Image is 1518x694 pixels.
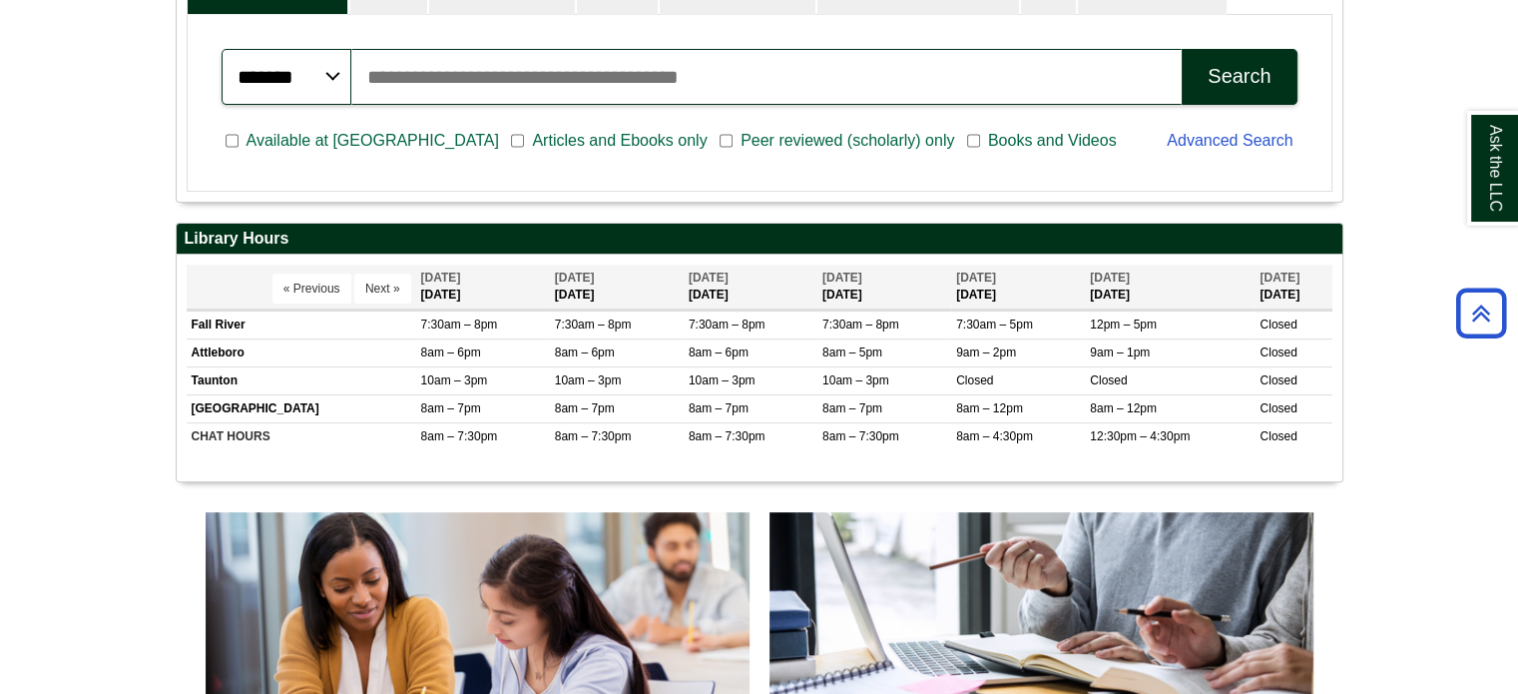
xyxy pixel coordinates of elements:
span: Closed [1090,373,1127,387]
span: 8am – 7:30pm [555,429,632,443]
span: 12pm – 5pm [1090,318,1157,332]
th: [DATE] [1085,265,1255,310]
span: [DATE] [421,271,461,285]
input: Books and Videos [967,132,980,150]
span: 8am – 7pm [421,401,481,415]
span: 10am – 3pm [555,373,622,387]
span: 8am – 6pm [555,346,615,359]
span: Closed [1260,318,1296,332]
span: Closed [956,373,993,387]
input: Available at [GEOGRAPHIC_DATA] [226,132,239,150]
button: Search [1182,49,1296,105]
td: Taunton [187,367,416,395]
span: 10am – 3pm [822,373,889,387]
th: [DATE] [416,265,550,310]
span: Available at [GEOGRAPHIC_DATA] [239,129,507,153]
div: Search [1208,65,1270,88]
span: 8am – 7pm [689,401,749,415]
span: 7:30am – 8pm [822,318,899,332]
th: [DATE] [1255,265,1331,310]
input: Peer reviewed (scholarly) only [720,132,733,150]
span: Closed [1260,346,1296,359]
span: 8am – 7:30pm [822,429,899,443]
span: 12:30pm – 4:30pm [1090,429,1190,443]
span: Closed [1260,373,1296,387]
td: Attleboro [187,339,416,366]
input: Articles and Ebooks only [511,132,524,150]
span: [DATE] [1260,271,1299,285]
span: 8am – 7pm [555,401,615,415]
span: 8am – 12pm [956,401,1023,415]
span: 10am – 3pm [421,373,488,387]
h2: Library Hours [177,224,1342,255]
span: [DATE] [956,271,996,285]
td: CHAT HOURS [187,423,416,451]
span: Articles and Ebooks only [524,129,715,153]
th: [DATE] [951,265,1085,310]
span: 10am – 3pm [689,373,756,387]
span: 9am – 2pm [956,346,1016,359]
span: Peer reviewed (scholarly) only [733,129,962,153]
a: Back to Top [1449,300,1513,327]
span: Books and Videos [980,129,1125,153]
span: 8am – 4:30pm [956,429,1033,443]
span: Closed [1260,429,1296,443]
span: 8am – 6pm [689,346,749,359]
span: 8am – 7pm [822,401,882,415]
span: 8am – 5pm [822,346,882,359]
span: [DATE] [822,271,862,285]
span: 8am – 6pm [421,346,481,359]
span: 8am – 7:30pm [689,429,765,443]
span: 7:30am – 5pm [956,318,1033,332]
td: Fall River [187,311,416,339]
th: [DATE] [817,265,951,310]
span: [DATE] [555,271,595,285]
th: [DATE] [550,265,684,310]
span: 9am – 1pm [1090,346,1150,359]
span: 8am – 12pm [1090,401,1157,415]
span: 7:30am – 8pm [421,318,498,332]
span: [DATE] [689,271,729,285]
span: 7:30am – 8pm [555,318,632,332]
span: [DATE] [1090,271,1130,285]
button: « Previous [272,274,351,304]
button: Next » [354,274,411,304]
td: [GEOGRAPHIC_DATA] [187,395,416,423]
span: Closed [1260,401,1296,415]
th: [DATE] [684,265,817,310]
span: 8am – 7:30pm [421,429,498,443]
a: Advanced Search [1167,132,1292,149]
span: 7:30am – 8pm [689,318,765,332]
